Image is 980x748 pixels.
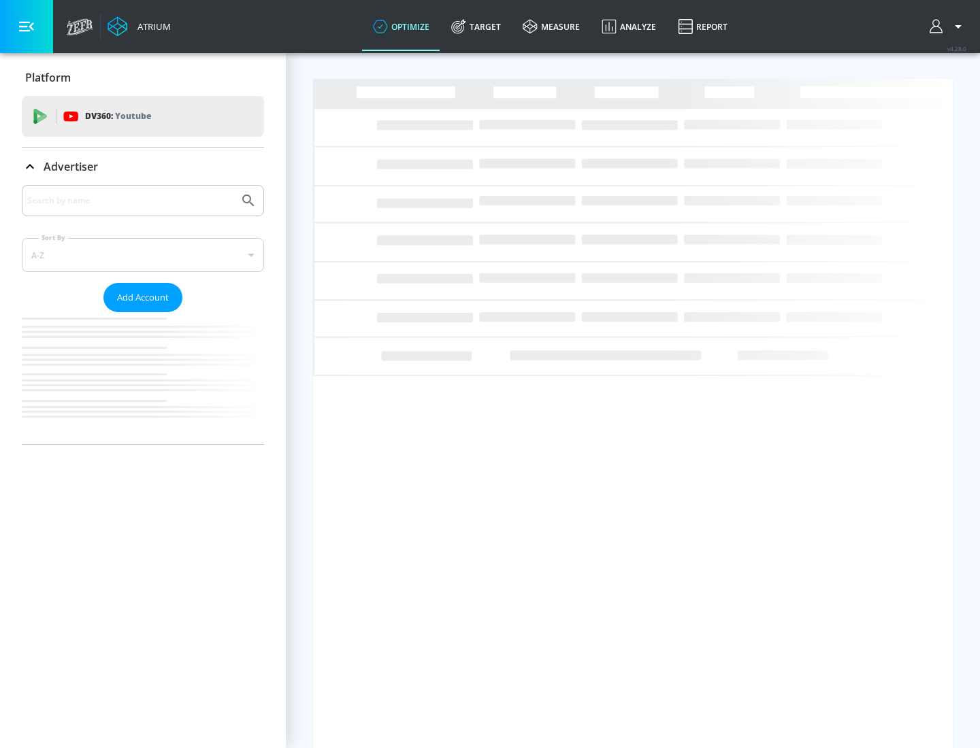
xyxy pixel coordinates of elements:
[25,70,71,85] p: Platform
[22,58,264,97] div: Platform
[362,2,440,51] a: optimize
[440,2,512,51] a: Target
[44,159,98,174] p: Advertiser
[132,20,171,33] div: Atrium
[22,96,264,137] div: DV360: Youtube
[115,109,151,123] p: Youtube
[667,2,738,51] a: Report
[85,109,151,124] p: DV360:
[947,45,966,52] span: v 4.28.0
[591,2,667,51] a: Analyze
[117,290,169,305] span: Add Account
[512,2,591,51] a: measure
[22,148,264,186] div: Advertiser
[22,238,264,272] div: A-Z
[103,283,182,312] button: Add Account
[27,192,233,209] input: Search by name
[39,233,68,242] label: Sort By
[108,16,171,37] a: Atrium
[22,185,264,444] div: Advertiser
[22,312,264,444] nav: list of Advertiser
